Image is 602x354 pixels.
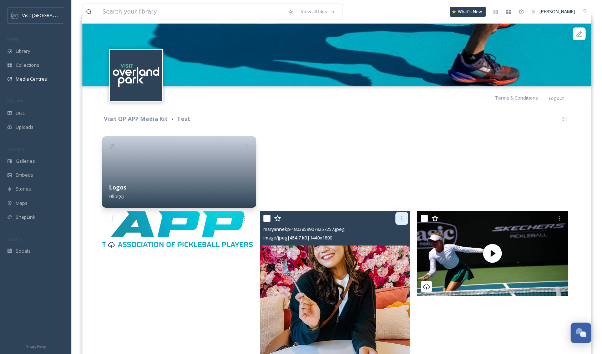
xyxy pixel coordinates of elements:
[450,7,486,17] a: What's New
[7,147,24,152] span: WIDGETS
[16,200,27,207] span: Maps
[16,62,39,69] span: Collections
[7,99,22,104] span: COLLECT
[25,344,46,349] span: Privacy Policy
[99,4,284,20] input: Search your library
[25,342,46,350] a: Privacy Policy
[16,48,30,55] span: Library
[109,193,123,199] span: 0 file(s)
[82,22,591,86] img: 68a8c499-df07-f570-ba7d-10bd36d72d11.jpg
[7,237,21,242] span: SOCIALS
[16,172,33,178] span: Embeds
[297,5,339,19] a: View all files
[495,93,549,102] a: Terms & Conditions
[177,115,190,123] strong: Test
[263,226,344,232] span: maryannekp-18038599079257257.jpeg
[102,211,253,247] img: APP_association_of_pickleball_players.png
[16,124,34,131] span: Uploads
[571,323,591,343] button: Open Chat
[528,5,578,19] a: [PERSON_NAME]
[104,115,168,123] strong: Visit OP APP Media Kit
[417,211,568,296] img: thumbnail
[263,234,332,241] span: image/jpeg | 454.7 kB | 1440 x 1800
[110,50,162,101] img: c3es6xdrejuflcaqpovn.png
[16,248,31,254] span: Socials
[549,95,564,101] span: Logout
[11,12,19,19] img: c3es6xdrejuflcaqpovn.png
[16,214,35,221] span: SnapLink
[16,76,47,82] span: Media Centres
[16,110,25,117] span: UGC
[109,183,126,191] strong: Logos
[16,186,31,192] span: Stories
[495,95,538,101] span: Terms & Conditions
[7,37,20,42] span: MEDIA
[22,12,77,19] span: Visit [GEOGRAPHIC_DATA]
[540,8,575,15] span: [PERSON_NAME]
[16,158,35,165] span: Galleries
